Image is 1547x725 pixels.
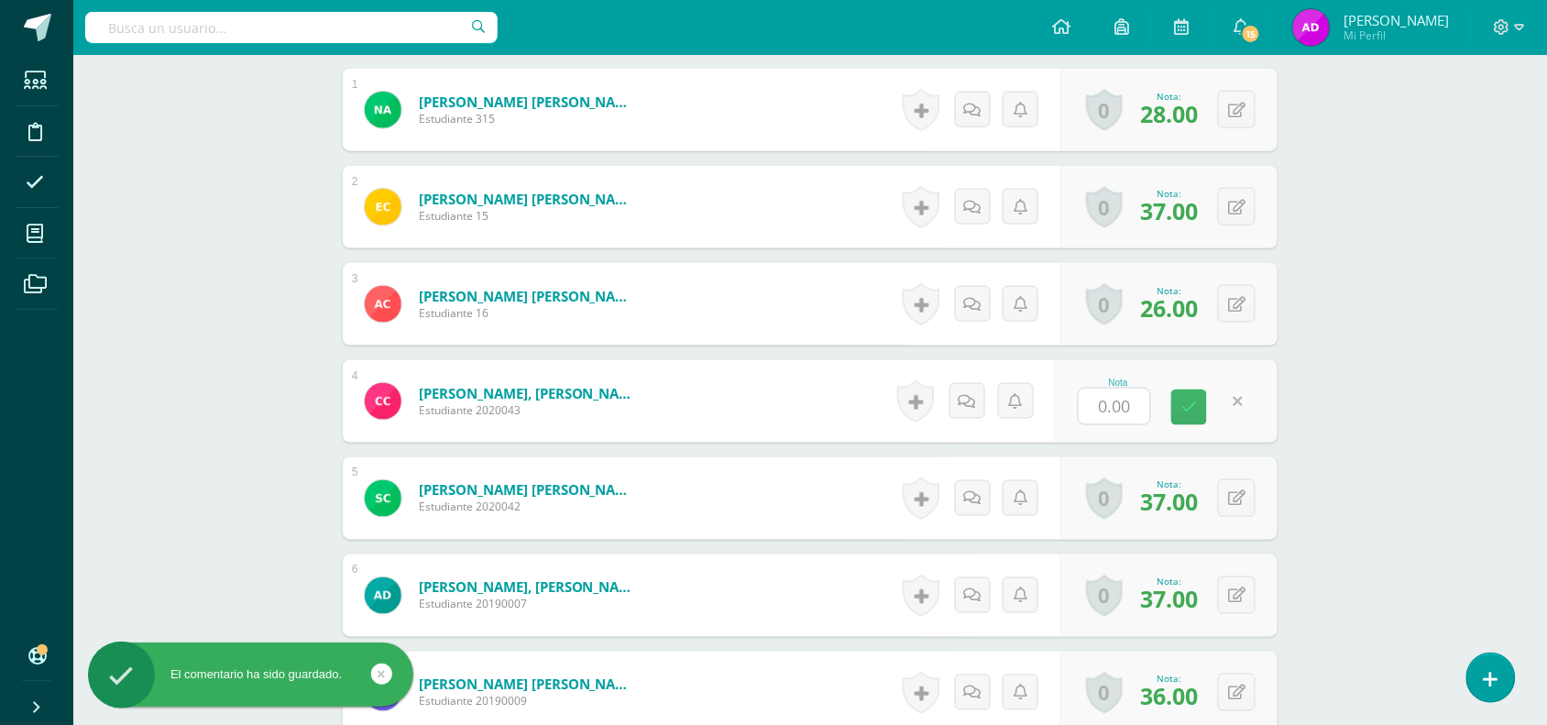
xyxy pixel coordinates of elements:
a: 0 [1086,283,1123,325]
div: El comentario ha sido guardado. [88,666,413,683]
div: Nota: [1140,673,1198,686]
div: Nota: [1140,576,1198,588]
input: 0-40.0 [1079,389,1150,424]
span: 28.00 [1140,98,1198,129]
span: 36.00 [1140,681,1198,712]
img: 89430269d921bde4fa04b9a56312c0c1.png [365,480,401,517]
img: e75d00edf1603596077d748282c9cdb8.png [365,383,401,420]
a: [PERSON_NAME] [PERSON_NAME] [419,676,639,694]
img: 3b4eae00c467ce98ab39d5d4a9380824.png [365,92,401,128]
a: 0 [1086,575,1123,617]
a: 0 [1086,186,1123,228]
a: [PERSON_NAME], [PERSON_NAME] [419,578,639,597]
span: Estudiante 2020043 [419,402,639,418]
input: Busca un usuario... [85,12,498,43]
span: 26.00 [1140,292,1198,324]
span: 37.00 [1140,195,1198,226]
span: Estudiante 15 [419,208,639,224]
div: Nota: [1140,90,1198,103]
span: Mi Perfil [1344,27,1449,43]
span: Estudiante 16 [419,305,639,321]
span: 37.00 [1140,584,1198,615]
span: Estudiante 2020042 [419,500,639,515]
a: 0 [1086,478,1123,520]
img: 5bb6d809af6c90ea53af9026ae6089db.png [365,286,401,323]
span: Estudiante 20190007 [419,597,639,612]
a: [PERSON_NAME] [PERSON_NAME] [419,287,639,305]
a: 0 [1086,89,1123,131]
span: Estudiante 20190009 [419,694,639,709]
a: [PERSON_NAME], [PERSON_NAME] [419,384,639,402]
div: Nota [1078,378,1158,388]
span: [PERSON_NAME] [1344,11,1449,29]
div: Nota: [1140,187,1198,200]
img: f951f2f6724aea3f5a8a36e17322792e.png [365,189,401,225]
span: 15 [1241,24,1261,44]
div: Nota: [1140,284,1198,297]
img: 1433acba746ca71e26ff7845945f829b.png [1293,9,1330,46]
img: 9e48aaab060d56c3f7b3aaa9f34068f5.png [365,577,401,614]
a: [PERSON_NAME] [PERSON_NAME] [419,190,639,208]
a: 0 [1086,672,1123,714]
span: 37.00 [1140,487,1198,518]
a: [PERSON_NAME] [PERSON_NAME] [419,93,639,111]
a: [PERSON_NAME] [PERSON_NAME] [419,481,639,500]
div: Nota: [1140,478,1198,491]
span: Estudiante 315 [419,111,639,126]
